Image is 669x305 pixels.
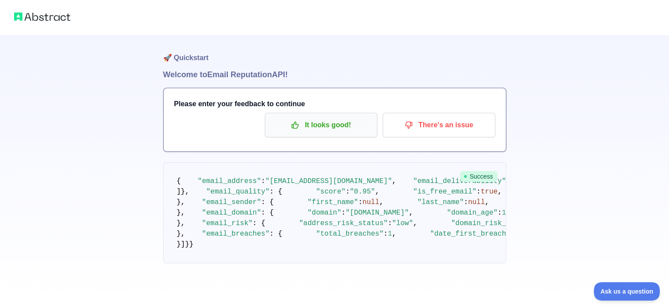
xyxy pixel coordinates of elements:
span: 1 [388,230,392,238]
span: "low" [392,219,413,227]
span: : { [261,209,274,217]
span: : [476,188,481,196]
span: "email_sender" [202,198,261,206]
span: "domain_risk_status" [451,219,536,227]
h3: Please enter your feedback to continue [174,99,495,109]
span: "date_first_breached" [430,230,519,238]
span: null [362,198,379,206]
span: "email_domain" [202,209,261,217]
span: { [177,177,181,185]
span: : [464,198,468,206]
h1: 🚀 Quickstart [163,35,506,68]
h1: Welcome to Email Reputation API! [163,68,506,81]
span: 11020 [502,209,523,217]
span: "email_risk" [202,219,252,227]
p: It looks good! [271,118,371,133]
iframe: Toggle Customer Support [594,282,660,301]
span: : [497,209,502,217]
span: "total_breaches" [316,230,384,238]
span: "[EMAIL_ADDRESS][DOMAIN_NAME]" [265,177,392,185]
span: "last_name" [417,198,464,206]
span: : [388,219,392,227]
span: null [468,198,485,206]
button: There's an issue [383,113,495,137]
span: "[DOMAIN_NAME]" [346,209,409,217]
span: "domain_age" [447,209,497,217]
span: : { [270,230,282,238]
span: true [481,188,497,196]
span: "domain" [307,209,341,217]
span: : { [270,188,282,196]
span: "0.95" [350,188,375,196]
span: "email_quality" [206,188,270,196]
span: "first_name" [307,198,358,206]
span: , [413,219,417,227]
span: : { [252,219,265,227]
span: : [346,188,350,196]
span: Success [460,171,497,182]
span: : [341,209,346,217]
p: There's an issue [389,118,489,133]
img: Abstract logo [14,11,70,23]
span: , [392,230,396,238]
span: "is_free_email" [413,188,476,196]
span: : [261,177,266,185]
span: : [358,198,362,206]
button: It looks good! [265,113,377,137]
span: "address_risk_status" [299,219,388,227]
span: , [375,188,380,196]
span: "email_deliverability" [413,177,506,185]
span: : { [261,198,274,206]
span: , [379,198,384,206]
span: "email_address" [198,177,261,185]
span: "email_breaches" [202,230,270,238]
span: , [392,177,396,185]
span: , [485,198,489,206]
span: , [497,188,502,196]
span: "score" [316,188,345,196]
span: : [384,230,388,238]
span: , [409,209,413,217]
